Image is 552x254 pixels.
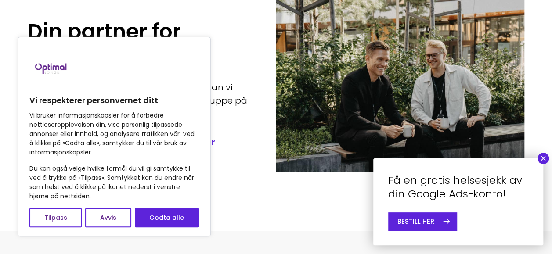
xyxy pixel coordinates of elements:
[29,164,199,201] p: Du kan også velge hvilke formål du vil gi samtykke til ved å trykke på «Tilpass». Samtykket kan d...
[85,208,131,227] button: Avvis
[388,212,457,230] a: BESTILL HER
[18,37,211,236] div: Vi respekterer personvernet ditt
[388,173,528,200] h4: Få en gratis helsesjekk av din Google Ads-konto!
[538,153,549,164] button: Close
[135,208,199,227] button: Godta alle
[29,95,199,106] p: Vi respekterer personvernet ditt
[29,46,73,90] img: Brand logo
[29,111,199,157] p: Vi bruker informasjonskapsler for å forbedre nettleseropplevelsen din, vise personlig tilpassede ...
[29,208,82,227] button: Tilpass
